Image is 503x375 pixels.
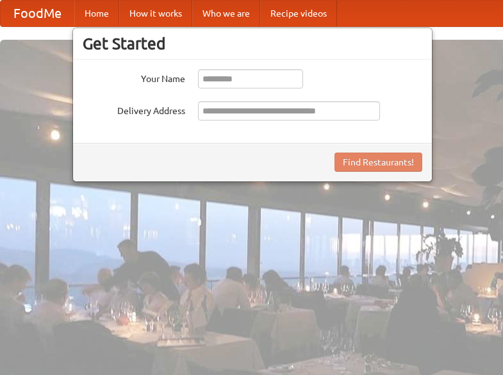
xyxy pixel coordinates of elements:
[83,101,185,117] label: Delivery Address
[1,1,74,26] a: FoodMe
[119,1,192,26] a: How it works
[260,1,337,26] a: Recipe videos
[83,34,422,53] h3: Get Started
[74,1,119,26] a: Home
[334,153,422,172] button: Find Restaurants!
[83,69,185,85] label: Your Name
[192,1,260,26] a: Who we are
